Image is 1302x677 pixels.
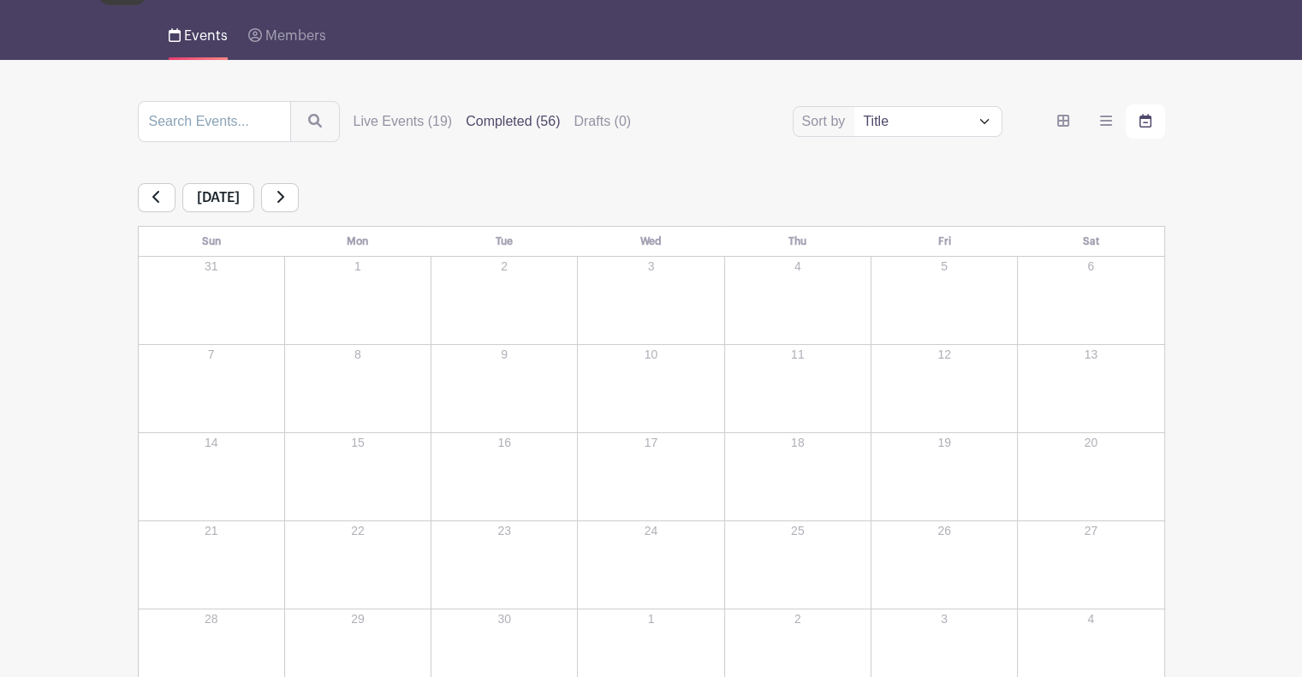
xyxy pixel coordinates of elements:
[432,258,576,276] p: 2
[284,227,431,257] th: Mon
[726,434,870,452] p: 18
[724,227,871,257] th: Thu
[872,522,1016,540] p: 26
[726,346,870,364] p: 11
[140,346,283,364] p: 7
[184,29,228,43] span: Events
[286,258,430,276] p: 1
[140,610,283,628] p: 28
[574,111,631,132] label: Drafts (0)
[169,5,228,60] a: Events
[1019,346,1162,364] p: 13
[871,227,1017,257] th: Fri
[726,522,870,540] p: 25
[432,434,576,452] p: 16
[872,258,1016,276] p: 5
[182,183,254,212] span: [DATE]
[286,610,430,628] p: 29
[1019,258,1162,276] p: 6
[138,101,291,142] input: Search Events...
[140,258,283,276] p: 31
[872,346,1016,364] p: 12
[802,111,851,132] label: Sort by
[286,434,430,452] p: 15
[432,610,576,628] p: 30
[140,434,283,452] p: 14
[354,111,453,132] label: Live Events (19)
[431,227,578,257] th: Tue
[432,522,576,540] p: 23
[1019,434,1162,452] p: 20
[872,434,1016,452] p: 19
[1019,610,1162,628] p: 4
[140,522,283,540] p: 21
[286,346,430,364] p: 8
[1043,104,1165,139] div: order and view
[1018,227,1164,257] th: Sat
[354,111,645,132] div: filters
[579,346,722,364] p: 10
[1019,522,1162,540] p: 27
[872,610,1016,628] p: 3
[138,227,284,257] th: Sun
[578,227,724,257] th: Wed
[248,5,326,60] a: Members
[286,522,430,540] p: 22
[579,434,722,452] p: 17
[579,258,722,276] p: 3
[726,258,870,276] p: 4
[432,346,576,364] p: 9
[579,522,722,540] p: 24
[265,29,326,43] span: Members
[466,111,560,132] label: Completed (56)
[726,610,870,628] p: 2
[579,610,722,628] p: 1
